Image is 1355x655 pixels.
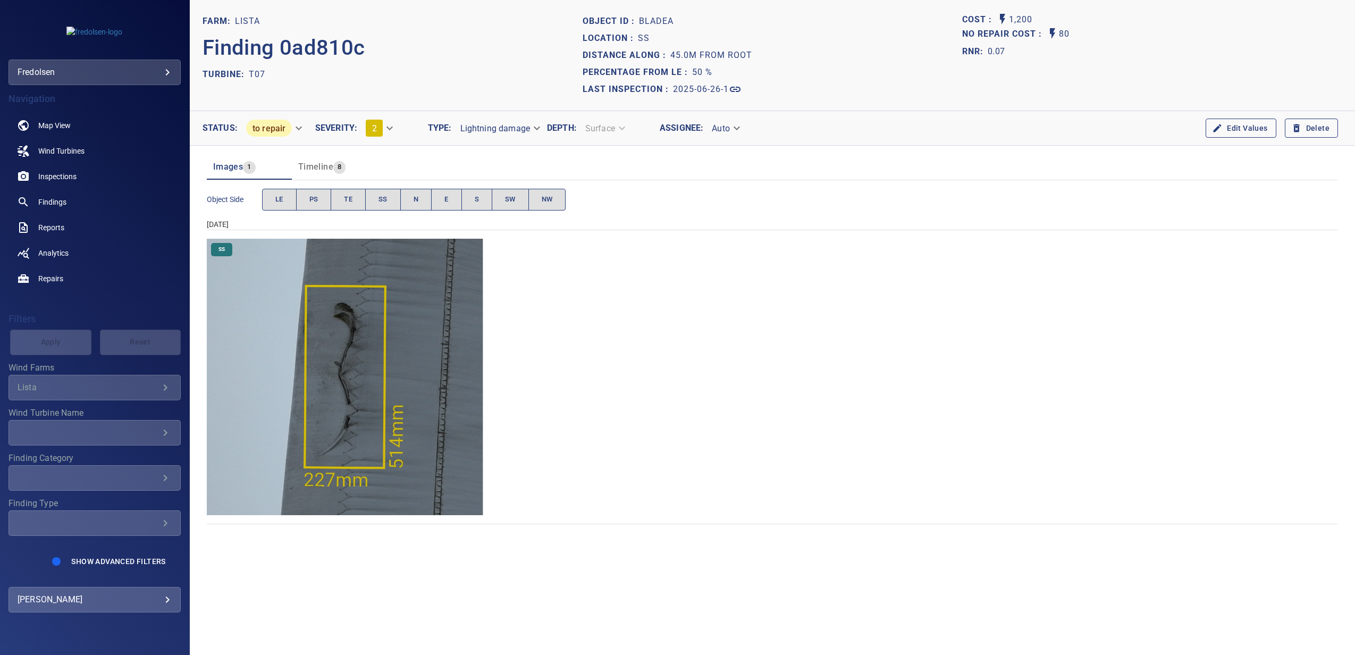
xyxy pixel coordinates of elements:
[296,189,332,211] button: PS
[18,591,172,608] div: [PERSON_NAME]
[673,83,742,96] a: 2025-06-26-1
[583,49,670,62] p: Distance along :
[9,420,181,446] div: Wind Turbine Name
[461,189,492,211] button: S
[365,189,401,211] button: SS
[9,138,181,164] a: windturbines noActive
[542,194,553,206] span: NW
[9,113,181,138] a: map noActive
[583,15,639,28] p: Object ID :
[275,194,283,206] span: LE
[962,15,996,25] h1: Cost :
[475,194,479,206] span: S
[962,27,1046,41] span: Projected additional costs incurred by waiting 1 year to repair. This is a function of possible i...
[38,146,85,156] span: Wind Turbines
[9,499,181,508] label: Finding Type
[1059,27,1070,41] p: 80
[703,119,747,138] div: Auto
[9,215,181,240] a: reports noActive
[505,194,516,206] span: SW
[962,29,1046,39] h1: No Repair Cost :
[492,189,529,211] button: SW
[583,66,692,79] p: Percentage from LE :
[212,246,231,253] span: SS
[238,115,309,141] div: to repair
[583,32,638,45] p: Location :
[9,164,181,189] a: inspections noActive
[9,510,181,536] div: Finding Type
[639,15,674,28] p: bladeA
[414,194,418,206] span: N
[962,45,988,58] h1: RNR:
[18,64,172,81] div: fredolsen
[333,161,346,173] span: 8
[207,219,1338,230] div: [DATE]
[378,194,388,206] span: SS
[528,189,566,211] button: NW
[547,124,577,132] label: Depth :
[660,124,703,132] label: Assignee :
[9,266,181,291] a: repairs noActive
[9,409,181,417] label: Wind Turbine Name
[207,239,483,515] img: Lista/T07/2025-06-26-1/2025-06-26-1/image56wp64.jpg
[357,115,400,141] div: 2
[9,375,181,400] div: Wind Farms
[38,120,71,131] span: Map View
[583,83,673,96] p: Last Inspection :
[203,68,249,81] p: TURBINE:
[452,119,547,138] div: Lightning damage
[38,248,69,258] span: Analytics
[315,124,357,132] label: Severity :
[996,13,1009,26] svg: Auto Cost
[372,123,377,133] span: 2
[249,68,265,81] p: T07
[9,314,181,324] h4: Filters
[692,66,712,79] p: 50 %
[9,454,181,463] label: Finding Category
[298,162,333,172] span: Timeline
[9,240,181,266] a: analytics noActive
[38,222,64,233] span: Reports
[9,60,181,85] div: fredolsen
[444,194,448,206] span: E
[203,15,235,28] p: FARM:
[962,13,996,27] span: The base labour and equipment costs to repair the finding. Does not include the loss of productio...
[1046,27,1059,40] svg: Auto No Repair Cost
[309,194,318,206] span: PS
[213,162,243,172] span: Images
[65,553,172,570] button: Show Advanced Filters
[673,83,729,96] p: 2025-06-26-1
[331,189,366,211] button: TE
[71,557,165,566] span: Show Advanced Filters
[246,123,292,133] span: to repair
[962,43,1005,60] span: The ratio of the additional incurred cost of repair in 1 year and the cost of repairing today. Fi...
[262,189,566,211] div: objectSide
[38,273,63,284] span: Repairs
[1009,13,1032,27] p: 1,200
[18,382,159,392] div: Lista
[207,194,262,205] span: Object Side
[243,161,255,173] span: 1
[262,189,297,211] button: LE
[670,49,752,62] p: 45.0m from root
[638,32,650,45] p: SS
[9,364,181,372] label: Wind Farms
[1285,119,1338,138] button: Delete
[9,465,181,491] div: Finding Category
[9,189,181,215] a: findings noActive
[431,189,461,211] button: E
[988,45,1005,58] p: 0.07
[38,197,66,207] span: Findings
[344,194,352,206] span: TE
[9,94,181,104] h4: Navigation
[203,32,365,64] p: Finding 0ad810c
[38,171,77,182] span: Inspections
[400,189,432,211] button: N
[66,27,122,37] img: fredolsen-logo
[1206,119,1276,138] button: Edit Values
[235,15,260,28] p: Lista
[577,119,632,138] div: Surface
[428,124,452,132] label: Type :
[203,124,238,132] label: Status :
